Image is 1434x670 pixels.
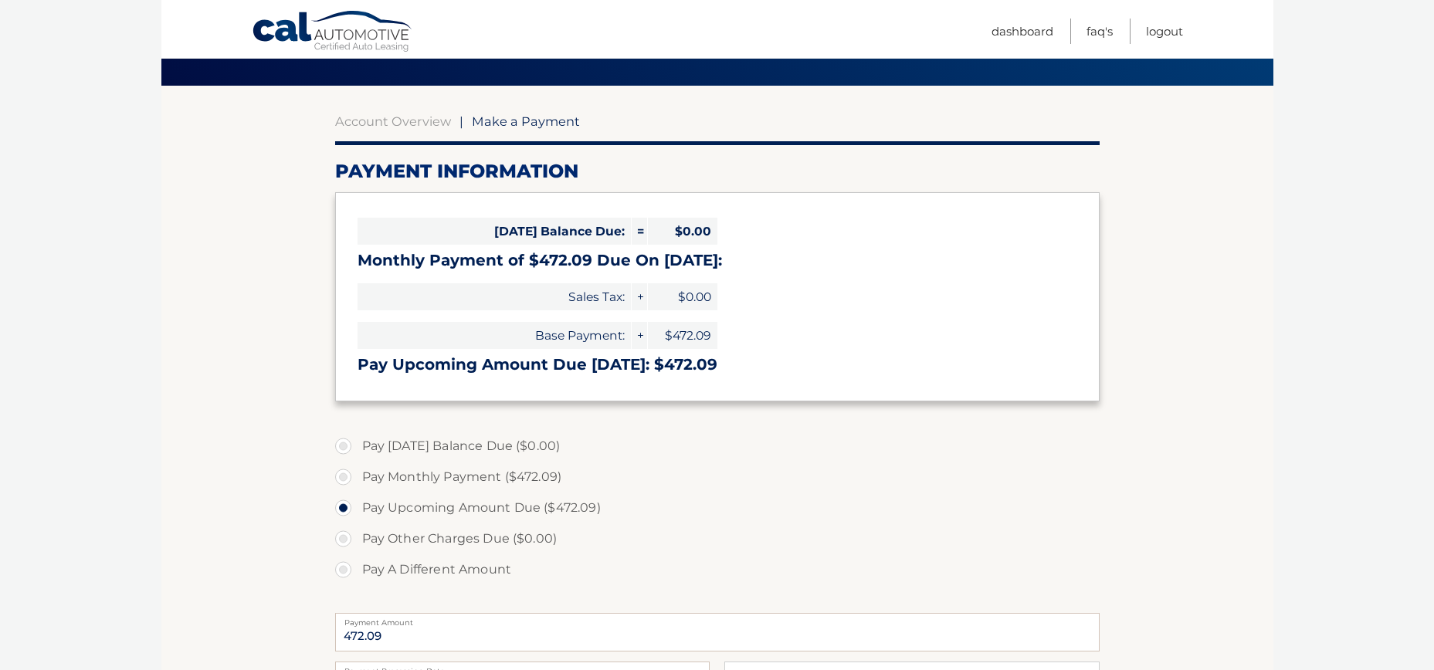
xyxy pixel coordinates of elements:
h3: Pay Upcoming Amount Due [DATE]: $472.09 [358,355,1077,374]
h3: Monthly Payment of $472.09 Due On [DATE]: [358,251,1077,270]
label: Payment Amount [335,613,1100,625]
a: Dashboard [992,19,1053,44]
a: Account Overview [335,113,451,129]
span: Make a Payment [472,113,580,129]
label: Pay A Different Amount [335,554,1100,585]
label: Pay Monthly Payment ($472.09) [335,462,1100,492]
input: Payment Amount [335,613,1100,651]
span: $0.00 [648,283,717,310]
span: Sales Tax: [358,283,631,310]
label: Pay Other Charges Due ($0.00) [335,523,1100,554]
span: + [632,283,647,310]
span: $472.09 [648,322,717,349]
span: $0.00 [648,218,717,245]
a: FAQ's [1087,19,1113,44]
a: Logout [1146,19,1183,44]
span: + [632,322,647,349]
span: = [632,218,647,245]
h2: Payment Information [335,160,1100,183]
label: Pay Upcoming Amount Due ($472.09) [335,492,1100,523]
label: Pay [DATE] Balance Due ($0.00) [335,431,1100,462]
span: [DATE] Balance Due: [358,218,631,245]
span: Base Payment: [358,322,631,349]
a: Cal Automotive [252,10,414,55]
span: | [459,113,463,129]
